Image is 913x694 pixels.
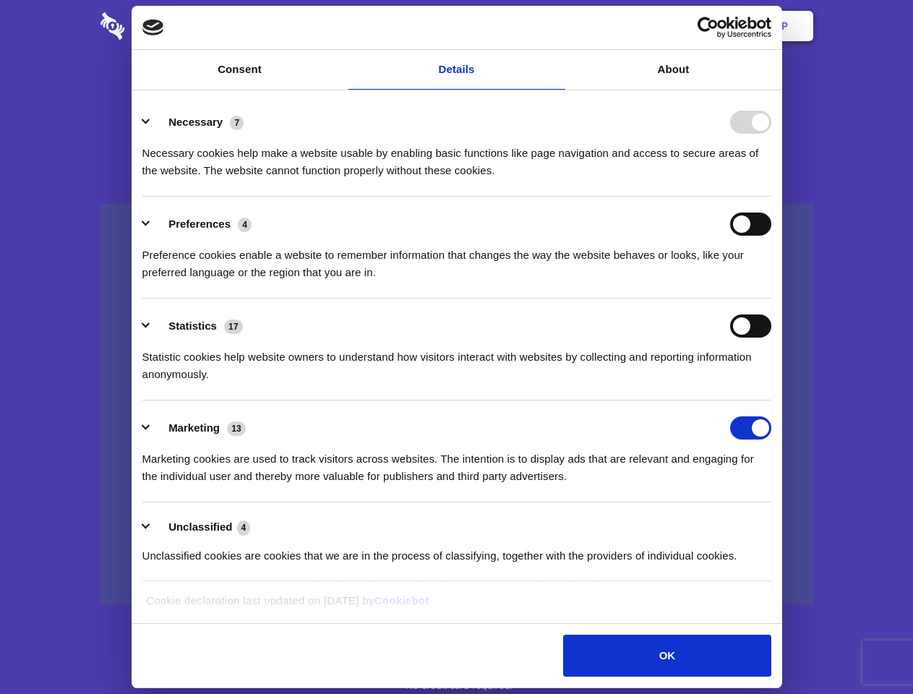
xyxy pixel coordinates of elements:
span: 4 [238,218,252,232]
div: Unclassified cookies are cookies that we are in the process of classifying, together with the pro... [142,536,771,565]
span: 4 [237,520,251,535]
button: Necessary (7) [142,111,253,134]
span: 7 [230,116,244,130]
h4: Auto-redaction of sensitive data, encrypted data sharing and self-destructing private chats. Shar... [100,132,813,179]
label: Marketing [168,421,220,434]
a: Contact [586,4,653,48]
img: logo [142,20,164,35]
button: Unclassified (4) [142,518,260,536]
h1: Eliminate Slack Data Loss. [100,65,813,117]
div: Preference cookies enable a website to remember information that changes the way the website beha... [142,236,771,281]
a: Details [348,50,565,90]
span: 13 [227,421,246,436]
label: Necessary [168,116,223,128]
a: Consent [132,50,348,90]
a: Login [656,4,719,48]
div: Cookie declaration last updated on [DATE] by [135,592,778,620]
span: 17 [224,320,243,334]
a: Usercentrics Cookiebot - opens in a new window [645,17,771,38]
label: Preferences [168,218,231,230]
a: About [565,50,782,90]
a: Wistia video thumbnail [100,204,813,605]
img: logo-wordmark-white-trans-d4663122ce5f474addd5e946df7df03e33cb6a1c49d2221995e7729f52c070b2.svg [100,12,224,40]
a: Pricing [424,4,487,48]
label: Statistics [168,320,217,332]
div: Marketing cookies are used to track visitors across websites. The intention is to display ads tha... [142,440,771,485]
a: Cookiebot [374,594,429,607]
div: Statistic cookies help website owners to understand how visitors interact with websites by collec... [142,338,771,383]
button: Preferences (4) [142,213,261,236]
iframe: Drift Widget Chat Controller [841,622,896,677]
button: Marketing (13) [142,416,255,440]
button: OK [563,635,771,677]
div: Necessary cookies help make a website usable by enabling basic functions like page navigation and... [142,134,771,179]
button: Statistics (17) [142,314,252,338]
